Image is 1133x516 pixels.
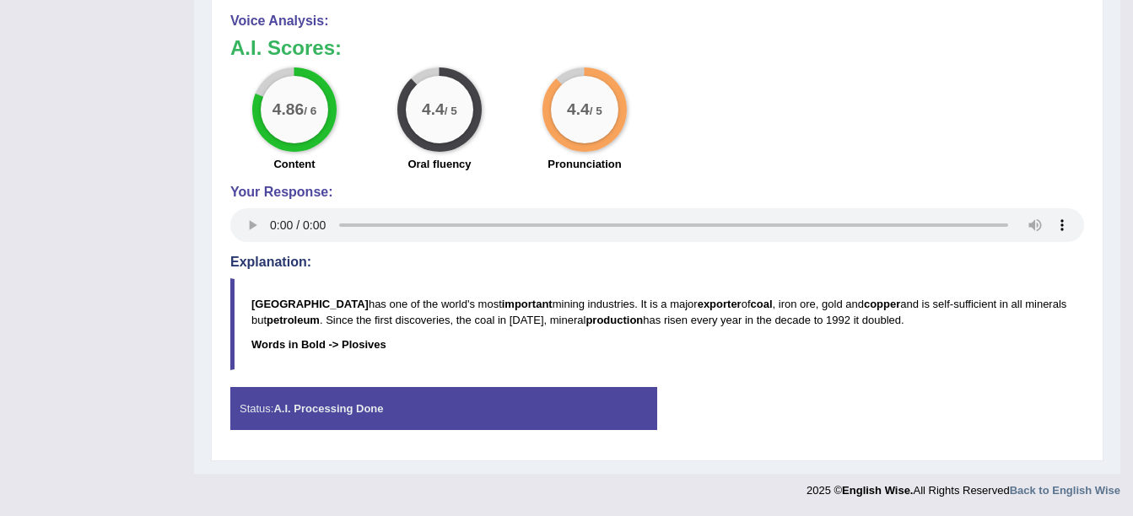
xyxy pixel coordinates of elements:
[698,298,742,310] b: exporter
[445,105,457,117] small: / 5
[590,105,602,117] small: / 5
[267,314,320,326] b: petroleum
[251,296,1083,328] p: has one of the world's most mining industries. It is a major of , iron ore, gold and and is self-...
[422,100,445,119] big: 4.4
[407,156,471,172] label: Oral fluency
[272,100,304,119] big: 4.86
[807,474,1120,498] div: 2025 © All Rights Reserved
[230,13,1084,29] h4: Voice Analysis:
[502,298,553,310] b: important
[230,387,657,430] div: Status:
[548,156,621,172] label: Pronunciation
[273,402,383,415] strong: A.I. Processing Done
[304,105,316,117] small: / 6
[864,298,900,310] b: copper
[567,100,590,119] big: 4.4
[585,314,643,326] b: production
[230,185,1084,200] h4: Your Response:
[251,298,369,310] b: [GEOGRAPHIC_DATA]
[1010,484,1120,497] a: Back to English Wise
[842,484,913,497] strong: English Wise.
[251,338,386,351] b: Words in Bold -> Plosives
[230,255,1084,270] h4: Explanation:
[751,298,773,310] b: coal
[230,36,342,59] b: A.I. Scores:
[273,156,315,172] label: Content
